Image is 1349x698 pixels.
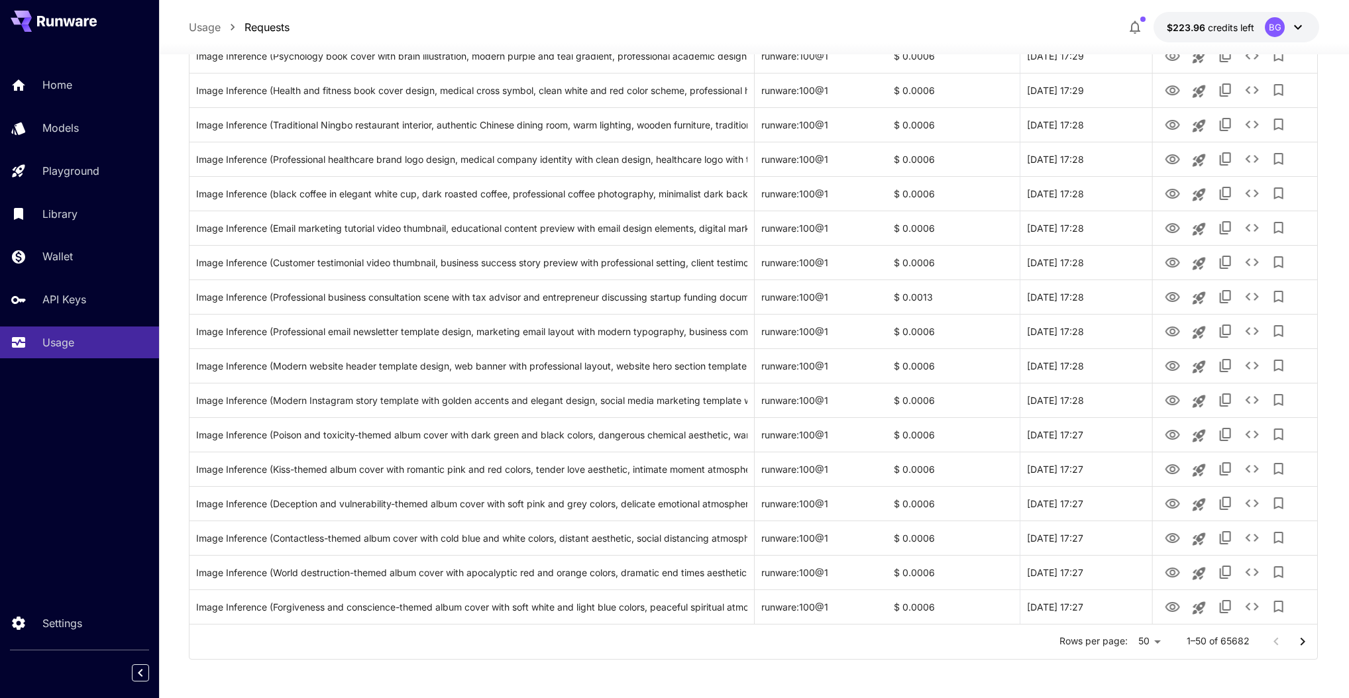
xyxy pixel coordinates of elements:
[1185,181,1212,208] button: Launch in playground
[1238,283,1265,310] button: See details
[1185,423,1212,449] button: Launch in playground
[1238,42,1265,69] button: See details
[1185,388,1212,415] button: Launch in playground
[755,486,887,521] div: runware:100@1
[196,177,747,211] div: Click to copy prompt
[1020,452,1152,486] div: 28 Sep, 2025 17:27
[1020,38,1152,73] div: 28 Sep, 2025 17:29
[1159,386,1185,413] button: View
[755,452,887,486] div: runware:100@1
[1159,421,1185,448] button: View
[1265,249,1291,275] button: Add to library
[1265,180,1291,207] button: Add to library
[1185,457,1212,483] button: Launch in playground
[196,39,747,73] div: Click to copy prompt
[1265,146,1291,172] button: Add to library
[755,314,887,348] div: runware:100@1
[1238,593,1265,620] button: See details
[1185,319,1212,346] button: Launch in playground
[1159,352,1185,379] button: View
[887,107,1020,142] div: $ 0.0006
[1238,387,1265,413] button: See details
[1212,180,1238,207] button: Copy TaskUUID
[42,206,78,222] p: Library
[1020,486,1152,521] div: 28 Sep, 2025 17:27
[1187,634,1250,648] p: 1–50 of 65682
[1159,489,1185,517] button: View
[42,291,86,307] p: API Keys
[1020,314,1152,348] div: 28 Sep, 2025 17:28
[887,245,1020,279] div: $ 0.0006
[1212,387,1238,413] button: Copy TaskUUID
[1212,111,1238,138] button: Copy TaskUUID
[1020,142,1152,176] div: 28 Sep, 2025 17:28
[1185,285,1212,311] button: Launch in playground
[196,349,747,383] div: Click to copy prompt
[196,383,747,417] div: Click to copy prompt
[755,211,887,245] div: runware:100@1
[196,280,747,314] div: Click to copy prompt
[244,19,290,35] a: Requests
[887,176,1020,211] div: $ 0.0006
[887,314,1020,348] div: $ 0.0006
[1185,44,1212,70] button: Launch in playground
[1238,352,1265,379] button: See details
[42,77,72,93] p: Home
[1020,348,1152,383] div: 28 Sep, 2025 17:28
[1238,559,1265,585] button: See details
[1159,558,1185,585] button: View
[1265,387,1291,413] button: Add to library
[42,334,74,350] p: Usage
[1212,490,1238,517] button: Copy TaskUUID
[1238,146,1265,172] button: See details
[1020,279,1152,314] div: 28 Sep, 2025 17:28
[1265,283,1291,310] button: Add to library
[196,521,747,555] div: Click to copy prompt
[1159,145,1185,172] button: View
[1020,383,1152,417] div: 28 Sep, 2025 17:28
[1159,76,1185,103] button: View
[196,74,747,107] div: Click to copy prompt
[1265,111,1291,138] button: Add to library
[1238,180,1265,207] button: See details
[755,73,887,107] div: runware:100@1
[1185,491,1212,518] button: Launch in playground
[1265,456,1291,482] button: Add to library
[1265,42,1291,69] button: Add to library
[1159,111,1185,138] button: View
[1020,417,1152,452] div: 28 Sep, 2025 17:27
[1020,107,1152,142] div: 28 Sep, 2025 17:28
[1185,354,1212,380] button: Launch in playground
[1212,318,1238,344] button: Copy TaskUUID
[1185,595,1212,621] button: Launch in playground
[1159,214,1185,241] button: View
[1238,249,1265,275] button: See details
[1238,318,1265,344] button: See details
[1265,421,1291,448] button: Add to library
[1212,215,1238,241] button: Copy TaskUUID
[755,176,887,211] div: runware:100@1
[887,555,1020,589] div: $ 0.0006
[1159,317,1185,344] button: View
[1020,73,1152,107] div: 28 Sep, 2025 17:29
[42,248,73,264] p: Wallet
[189,19,221,35] a: Usage
[1289,628,1316,655] button: Go to next page
[887,38,1020,73] div: $ 0.0006
[1265,524,1291,551] button: Add to library
[1265,215,1291,241] button: Add to library
[887,589,1020,624] div: $ 0.0006
[42,615,82,631] p: Settings
[755,383,887,417] div: runware:100@1
[1238,456,1265,482] button: See details
[1159,283,1185,310] button: View
[1212,421,1238,448] button: Copy TaskUUID
[1020,245,1152,279] div: 28 Sep, 2025 17:28
[1154,12,1319,42] button: $223.9602BG
[755,279,887,314] div: runware:100@1
[196,418,747,452] div: Click to copy prompt
[1167,22,1208,33] span: $223.96
[1159,179,1185,207] button: View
